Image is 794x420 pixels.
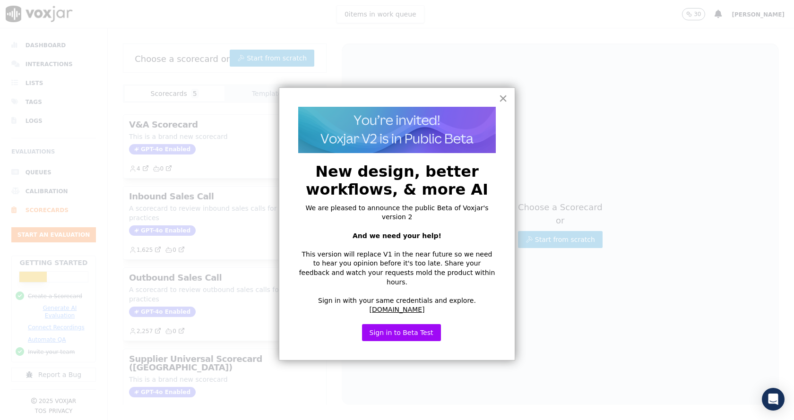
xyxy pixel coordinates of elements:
[499,91,508,106] button: Close
[362,324,441,341] button: Sign in to Beta Test
[298,250,496,287] p: This version will replace V1 in the near future so we need to hear you opinion before it's too la...
[762,388,785,411] div: Open Intercom Messenger
[318,297,476,304] span: Sign in with your same credentials and explore.
[370,306,425,313] a: [DOMAIN_NAME]
[298,204,496,222] p: We are pleased to announce the public Beta of Voxjar's version 2
[353,232,441,240] strong: And we need your help!
[298,163,496,199] h2: New design, better workflows, & more AI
